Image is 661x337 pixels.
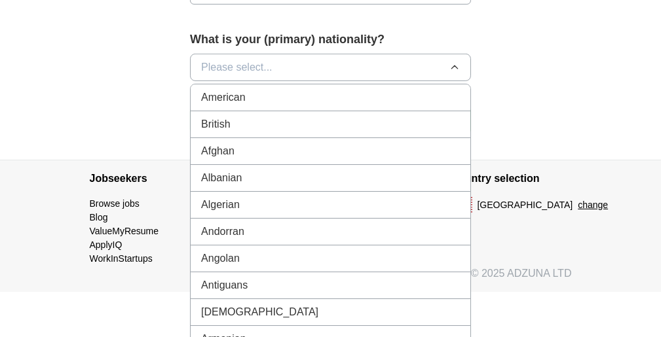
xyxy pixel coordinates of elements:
label: What is your (primary) nationality? [190,31,471,48]
button: Please select... [190,54,471,81]
a: WorkInStartups [90,253,153,264]
div: © 2025 ADZUNA LTD [79,266,582,292]
span: Algerian [201,197,240,213]
span: Antiguans [201,277,248,293]
span: Please select... [201,60,273,75]
span: British [201,116,230,132]
a: ValueMyResume [90,226,159,236]
span: [DEMOGRAPHIC_DATA] [201,304,318,320]
span: American [201,90,246,105]
a: Blog [90,212,108,222]
button: change [578,198,608,212]
span: Andorran [201,224,244,239]
span: Afghan [201,143,235,159]
a: Browse jobs [90,198,140,209]
span: [GEOGRAPHIC_DATA] [478,198,573,212]
span: Angolan [201,251,240,266]
a: ApplyIQ [90,239,123,250]
span: Albanian [201,170,242,186]
h4: Country selection [451,160,572,197]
